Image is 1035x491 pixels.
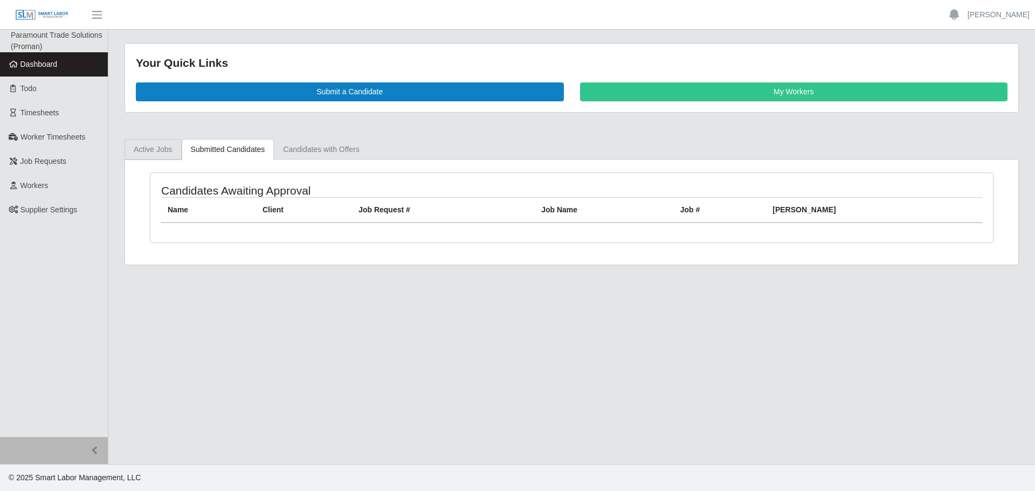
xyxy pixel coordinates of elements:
[9,473,141,482] span: © 2025 Smart Labor Management, LLC
[136,54,1008,72] div: Your Quick Links
[674,197,767,223] th: Job #
[20,157,67,165] span: Job Requests
[15,9,69,21] img: SLM Logo
[274,139,368,160] a: Candidates with Offers
[352,197,535,223] th: Job Request #
[256,197,352,223] th: Client
[161,184,494,197] h4: Candidates Awaiting Approval
[20,205,78,214] span: Supplier Settings
[11,31,102,51] span: Paramount Trade Solutions (Proman)
[20,133,85,141] span: Worker Timesheets
[20,60,58,68] span: Dashboard
[535,197,674,223] th: Job Name
[20,84,37,93] span: Todo
[20,181,49,190] span: Workers
[766,197,982,223] th: [PERSON_NAME]
[161,197,256,223] th: Name
[580,82,1008,101] a: My Workers
[968,9,1030,20] a: [PERSON_NAME]
[20,108,59,117] span: Timesheets
[136,82,564,101] a: Submit a Candidate
[125,139,182,160] a: Active Jobs
[182,139,274,160] a: Submitted Candidates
